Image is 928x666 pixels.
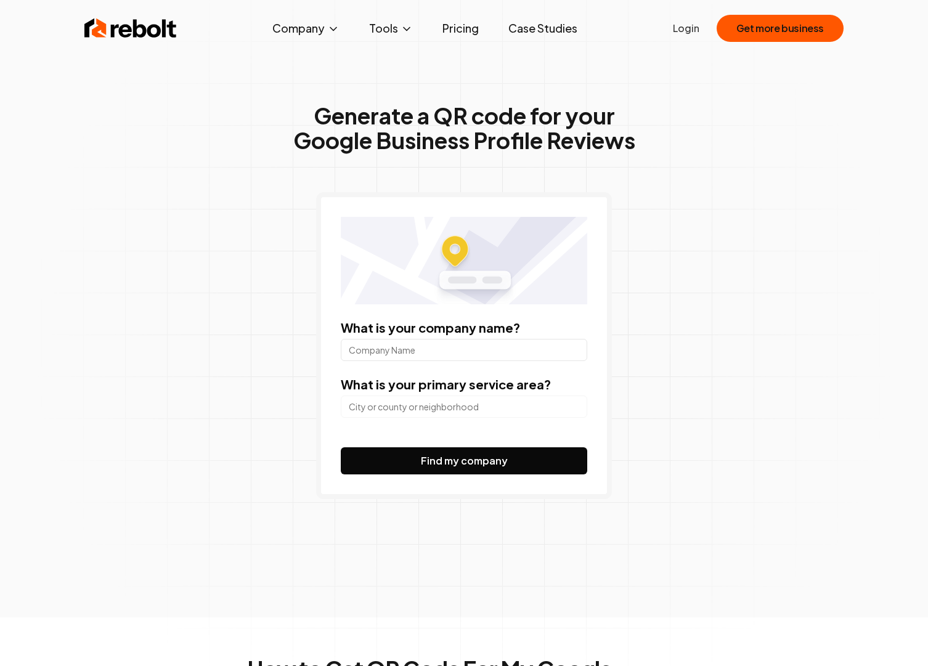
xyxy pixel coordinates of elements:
[341,396,587,418] input: City or county or neighborhood
[341,217,587,304] img: Location map
[717,15,844,42] button: Get more business
[293,104,635,153] h1: Generate a QR code for your Google Business Profile Reviews
[433,16,489,41] a: Pricing
[84,16,177,41] img: Rebolt Logo
[263,16,349,41] button: Company
[499,16,587,41] a: Case Studies
[341,339,587,361] input: Company Name
[673,21,699,36] a: Login
[341,376,551,392] label: What is your primary service area?
[341,320,520,335] label: What is your company name?
[359,16,423,41] button: Tools
[341,447,587,474] button: Find my company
